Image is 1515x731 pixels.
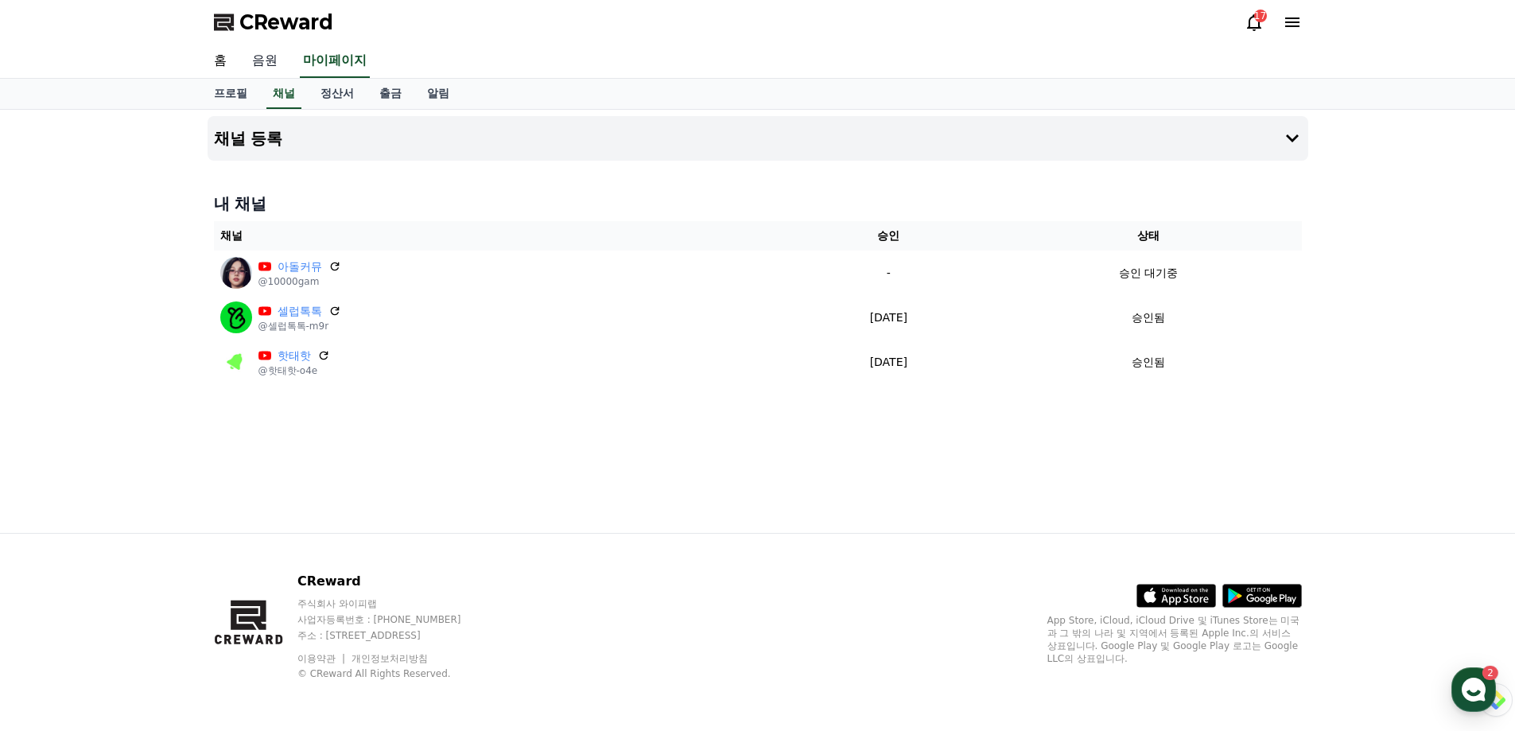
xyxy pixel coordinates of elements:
[297,653,348,664] a: 이용약관
[220,301,252,333] img: 셀럽톡톡
[996,221,1302,251] th: 상태
[220,257,252,289] img: 아돌커뮤
[1047,614,1302,665] p: App Store, iCloud, iCloud Drive 및 iTunes Store는 미국과 그 밖의 나라 및 지역에서 등록된 Apple Inc.의 서비스 상표입니다. Goo...
[258,364,330,377] p: @핫태핫-o4e
[214,192,1302,215] h4: 내 채널
[297,667,491,680] p: © CReward All Rights Reserved.
[278,303,322,320] a: 셀럽톡톡
[782,221,996,251] th: 승인
[1132,309,1165,326] p: 승인됨
[1254,10,1267,22] div: 17
[788,354,989,371] p: [DATE]
[214,10,333,35] a: CReward
[246,528,265,541] span: 설정
[1245,13,1264,32] a: 17
[367,79,414,109] a: 출금
[352,653,428,664] a: 개인정보처리방침
[308,79,367,109] a: 정산서
[161,504,167,516] span: 2
[278,348,311,364] a: 핫태핫
[5,504,105,544] a: 홈
[258,320,341,332] p: @셀럽톡톡-m9r
[50,528,60,541] span: 홈
[414,79,462,109] a: 알림
[146,529,165,542] span: 대화
[278,259,322,275] a: 아돌커뮤
[788,265,989,282] p: -
[201,45,239,78] a: 홈
[297,572,491,591] p: CReward
[205,504,305,544] a: 설정
[258,275,341,288] p: @10000gam
[214,221,782,251] th: 채널
[788,309,989,326] p: [DATE]
[300,45,370,78] a: 마이페이지
[201,79,260,109] a: 프로필
[208,116,1308,161] button: 채널 등록
[239,45,290,78] a: 음원
[1132,354,1165,371] p: 승인됨
[220,346,252,378] img: 핫태핫
[297,597,491,610] p: 주식회사 와이피랩
[239,10,333,35] span: CReward
[214,130,283,147] h4: 채널 등록
[297,629,491,642] p: 주소 : [STREET_ADDRESS]
[266,79,301,109] a: 채널
[1119,265,1178,282] p: 승인 대기중
[297,613,491,626] p: 사업자등록번호 : [PHONE_NUMBER]
[105,504,205,544] a: 2대화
